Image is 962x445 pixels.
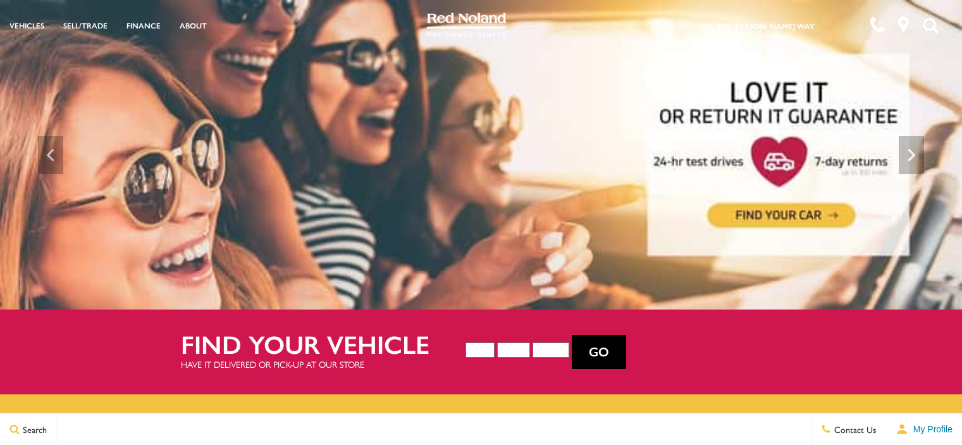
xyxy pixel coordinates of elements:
select: Vehicle Year [466,342,495,358]
button: Open the search field [918,1,943,50]
img: Red Noland Pre-Owned [427,13,507,38]
button: Go [572,335,626,369]
span: Contact Us [831,423,876,436]
select: Vehicle Make [497,342,530,358]
button: Open user profile menu [886,413,962,445]
div: Previous [38,136,63,174]
a: The Red [PERSON_NAME] Way [699,20,815,32]
a: Red Noland Pre-Owned [427,17,507,30]
select: Vehicle Model [533,342,569,358]
p: Have it delivered or pick-up at our store [181,358,466,370]
h2: Exceptional Values [58,408,904,427]
span: Search [20,423,47,436]
h2: Find your vehicle [181,330,466,358]
span: My Profile [908,424,953,434]
div: Next [899,136,924,174]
